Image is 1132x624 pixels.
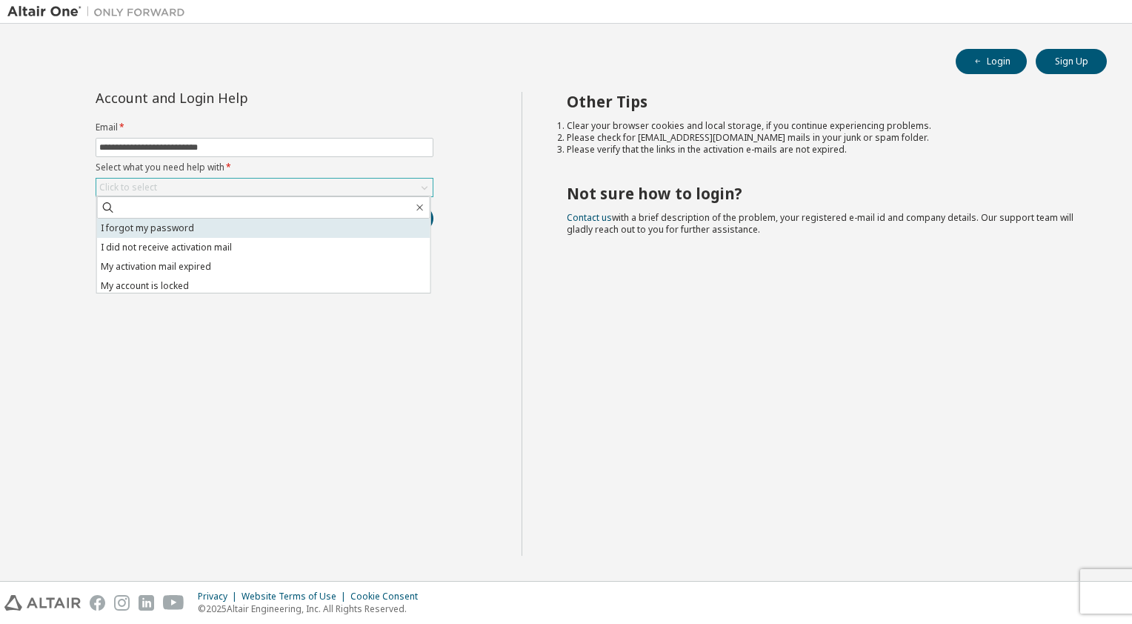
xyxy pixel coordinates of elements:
[96,122,433,133] label: Email
[139,595,154,611] img: linkedin.svg
[350,591,427,603] div: Cookie Consent
[97,219,430,238] li: I forgot my password
[567,184,1081,203] h2: Not sure how to login?
[4,595,81,611] img: altair_logo.svg
[567,144,1081,156] li: Please verify that the links in the activation e-mails are not expired.
[114,595,130,611] img: instagram.svg
[567,92,1081,111] h2: Other Tips
[7,4,193,19] img: Altair One
[242,591,350,603] div: Website Terms of Use
[198,591,242,603] div: Privacy
[567,211,1073,236] span: with a brief description of the problem, your registered e-mail id and company details. Our suppo...
[90,595,105,611] img: facebook.svg
[96,162,433,173] label: Select what you need help with
[96,179,433,196] div: Click to select
[1036,49,1107,74] button: Sign Up
[99,182,157,193] div: Click to select
[567,211,612,224] a: Contact us
[567,132,1081,144] li: Please check for [EMAIL_ADDRESS][DOMAIN_NAME] mails in your junk or spam folder.
[163,595,184,611] img: youtube.svg
[956,49,1027,74] button: Login
[96,92,366,104] div: Account and Login Help
[198,603,427,615] p: © 2025 Altair Engineering, Inc. All Rights Reserved.
[567,120,1081,132] li: Clear your browser cookies and local storage, if you continue experiencing problems.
